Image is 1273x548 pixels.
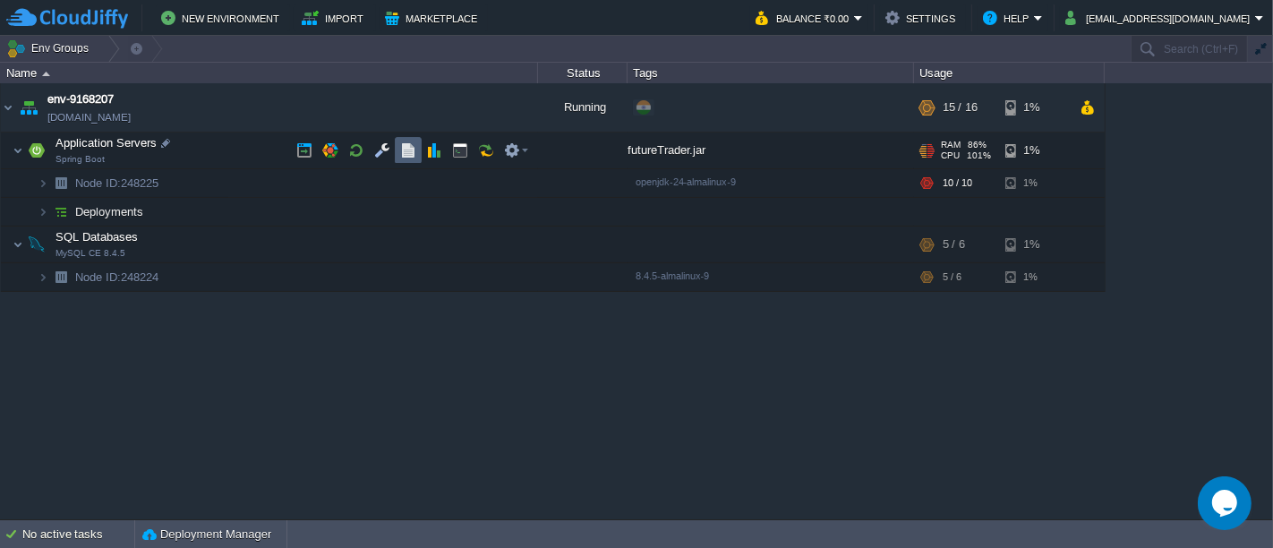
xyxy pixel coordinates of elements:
[73,176,161,191] a: Node ID:248225
[73,270,161,285] span: 248224
[943,169,972,197] div: 10 / 10
[1005,83,1064,132] div: 1%
[1198,476,1255,530] iframe: chat widget
[56,248,125,259] span: MySQL CE 8.4.5
[75,270,121,284] span: Node ID:
[943,263,961,291] div: 5 / 6
[636,176,736,187] span: openjdk-24-almalinux-9
[6,36,95,61] button: Env Groups
[1005,263,1064,291] div: 1%
[1005,169,1064,197] div: 1%
[48,198,73,226] img: AMDAwAAAACH5BAEAAAAALAAAAAABAAEAAAICRAEAOw==
[24,227,49,262] img: AMDAwAAAACH5BAEAAAAALAAAAAABAAEAAAICRAEAOw==
[1005,227,1064,262] div: 1%
[636,270,709,281] span: 8.4.5-almalinux-9
[142,526,271,544] button: Deployment Manager
[24,133,49,168] img: AMDAwAAAACH5BAEAAAAALAAAAAABAAEAAAICRAEAOw==
[42,72,50,76] img: AMDAwAAAACH5BAEAAAAALAAAAAABAAEAAAICRAEAOw==
[73,270,161,285] a: Node ID:248224
[539,63,627,83] div: Status
[6,7,128,30] img: CloudJiffy
[47,108,131,126] a: [DOMAIN_NAME]
[943,83,978,132] div: 15 / 16
[54,135,159,150] span: Application Servers
[2,63,537,83] div: Name
[38,198,48,226] img: AMDAwAAAACH5BAEAAAAALAAAAAABAAEAAAICRAEAOw==
[73,176,161,191] span: 248225
[56,154,105,165] span: Spring Boot
[915,63,1104,83] div: Usage
[628,133,914,168] div: futureTrader.jar
[47,90,114,108] a: env-9168207
[1005,133,1064,168] div: 1%
[38,169,48,197] img: AMDAwAAAACH5BAEAAAAALAAAAAABAAEAAAICRAEAOw==
[75,176,121,190] span: Node ID:
[54,136,159,150] a: Application ServersSpring Boot
[538,83,628,132] div: Running
[1,83,15,132] img: AMDAwAAAACH5BAEAAAAALAAAAAABAAEAAAICRAEAOw==
[628,63,913,83] div: Tags
[13,227,23,262] img: AMDAwAAAACH5BAEAAAAALAAAAAABAAEAAAICRAEAOw==
[941,140,961,150] span: RAM
[48,263,73,291] img: AMDAwAAAACH5BAEAAAAALAAAAAABAAEAAAICRAEAOw==
[1065,7,1255,29] button: [EMAIL_ADDRESS][DOMAIN_NAME]
[968,140,987,150] span: 86%
[48,169,73,197] img: AMDAwAAAACH5BAEAAAAALAAAAAABAAEAAAICRAEAOw==
[983,7,1034,29] button: Help
[161,7,285,29] button: New Environment
[967,150,991,161] span: 101%
[38,263,48,291] img: AMDAwAAAACH5BAEAAAAALAAAAAABAAEAAAICRAEAOw==
[13,133,23,168] img: AMDAwAAAACH5BAEAAAAALAAAAAABAAEAAAICRAEAOw==
[54,229,141,244] span: SQL Databases
[73,204,146,219] a: Deployments
[16,83,41,132] img: AMDAwAAAACH5BAEAAAAALAAAAAABAAEAAAICRAEAOw==
[941,150,960,161] span: CPU
[302,7,369,29] button: Import
[885,7,961,29] button: Settings
[756,7,854,29] button: Balance ₹0.00
[385,7,483,29] button: Marketplace
[943,227,965,262] div: 5 / 6
[54,230,141,244] a: SQL DatabasesMySQL CE 8.4.5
